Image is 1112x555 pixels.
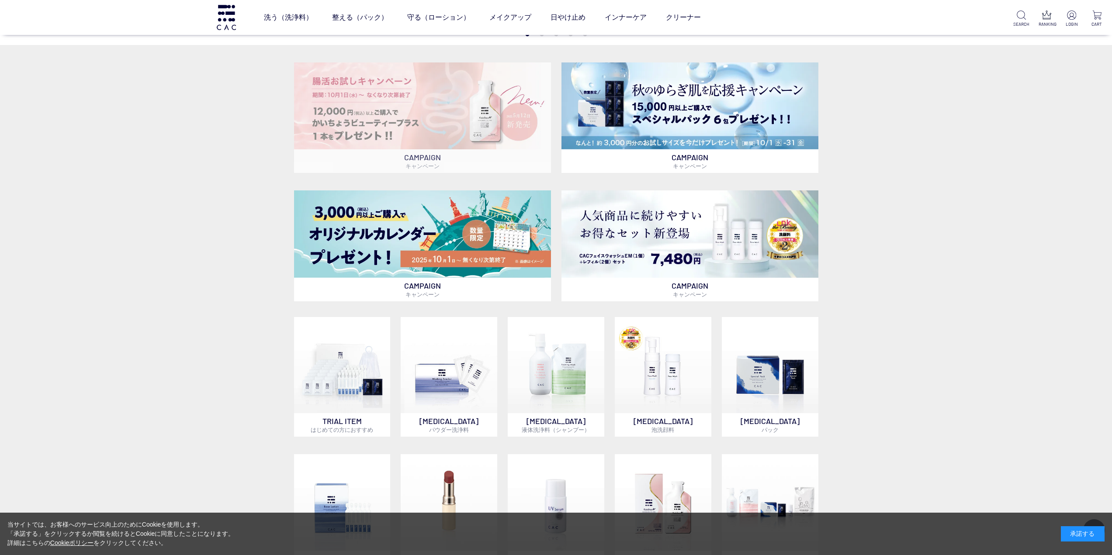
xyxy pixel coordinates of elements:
p: CAMPAIGN [561,278,818,301]
p: CAMPAIGN [294,149,551,173]
img: フェイスウォッシュ＋レフィル2個セット [561,190,818,277]
span: キャンペーン [405,291,440,298]
a: LOGIN [1064,10,1080,28]
a: SEARCH [1013,10,1029,28]
a: 腸活お試しキャンペーン 腸活お試しキャンペーン CAMPAIGNキャンペーン [294,62,551,173]
a: スペシャルパックお試しプレゼント スペシャルパックお試しプレゼント CAMPAIGNキャンペーン [561,62,818,173]
img: カレンダープレゼント [294,190,551,277]
a: トライアルセット TRIAL ITEMはじめての方におすすめ [294,317,391,437]
span: キャンペーン [405,162,440,169]
a: CART [1089,10,1105,28]
p: LOGIN [1064,21,1080,28]
a: 整える（パック） [332,5,388,30]
img: 泡洗顔料 [615,317,711,414]
p: [MEDICAL_DATA] [508,413,604,437]
a: [MEDICAL_DATA]パック [722,317,818,437]
p: [MEDICAL_DATA] [615,413,711,437]
span: パウダー洗浄料 [429,426,469,433]
div: 承諾する [1061,526,1105,541]
p: TRIAL ITEM [294,413,391,437]
a: フェイスウォッシュ＋レフィル2個セット フェイスウォッシュ＋レフィル2個セット CAMPAIGNキャンペーン [561,190,818,301]
span: はじめての方におすすめ [311,426,373,433]
a: 泡洗顔料 [MEDICAL_DATA]泡洗顔料 [615,317,711,437]
p: CART [1089,21,1105,28]
p: CAMPAIGN [294,278,551,301]
p: [MEDICAL_DATA] [401,413,497,437]
p: SEARCH [1013,21,1029,28]
a: インナーケア [605,5,647,30]
a: メイクアップ [489,5,531,30]
span: キャンペーン [673,291,707,298]
a: クリーナー [666,5,701,30]
span: 泡洗顔料 [651,426,674,433]
p: CAMPAIGN [561,149,818,173]
img: スペシャルパックお試しプレゼント [561,62,818,149]
span: キャンペーン [673,162,707,169]
a: 守る（ローション） [407,5,470,30]
a: [MEDICAL_DATA]パウダー洗浄料 [401,317,497,437]
a: 日やけ止め [551,5,585,30]
a: RANKING [1039,10,1055,28]
a: Cookieポリシー [50,539,94,546]
span: 液体洗浄料（シャンプー） [522,426,590,433]
img: 腸活お試しキャンペーン [294,62,551,149]
a: 洗う（洗浄料） [264,5,313,30]
img: インナーケア [615,454,711,551]
p: [MEDICAL_DATA] [722,413,818,437]
img: logo [215,5,237,30]
p: RANKING [1039,21,1055,28]
a: カレンダープレゼント カレンダープレゼント CAMPAIGNキャンペーン [294,190,551,301]
div: 当サイトでは、お客様へのサービス向上のためにCookieを使用します。 「承諾する」をクリックするか閲覧を続けるとCookieに同意したことになります。 詳細はこちらの をクリックしてください。 [7,520,235,548]
a: [MEDICAL_DATA]液体洗浄料（シャンプー） [508,317,604,437]
img: トライアルセット [294,317,391,414]
span: パック [762,426,779,433]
